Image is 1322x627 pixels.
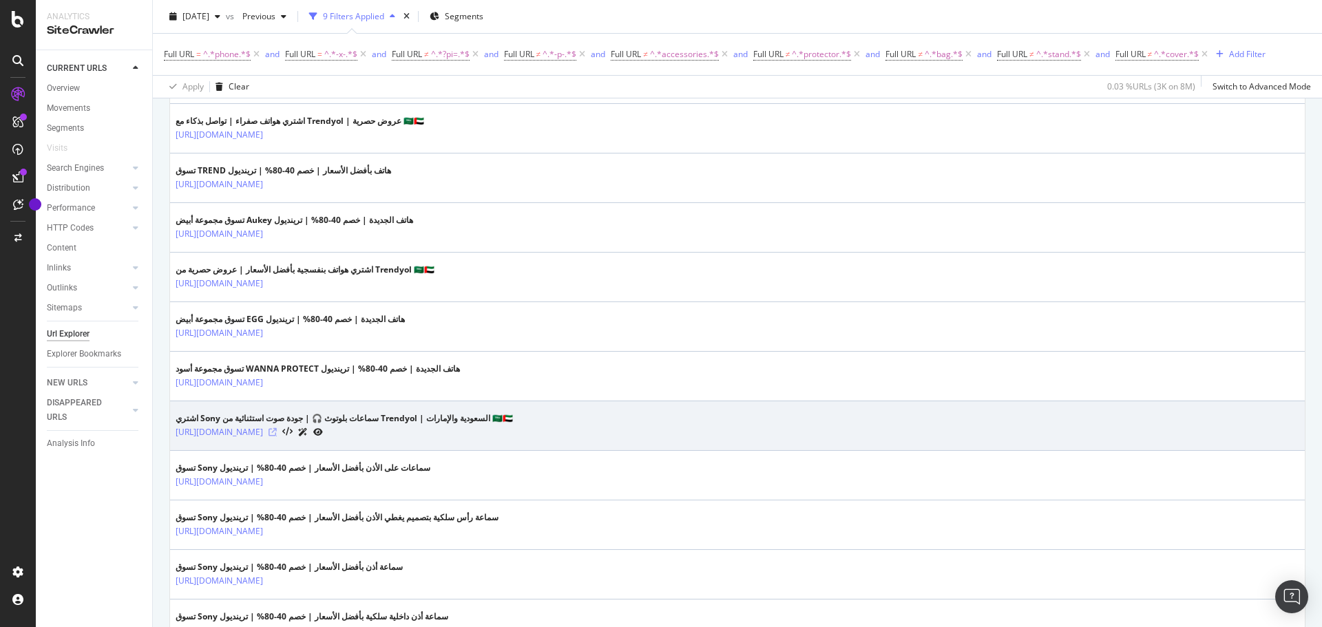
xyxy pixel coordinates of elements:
[176,128,263,142] a: [URL][DOMAIN_NAME]
[164,48,194,60] span: Full URL
[372,47,386,61] button: and
[229,81,249,92] div: Clear
[1210,46,1266,63] button: Add Filter
[47,347,143,361] a: Explorer Bookmarks
[47,327,143,341] a: Url Explorer
[47,281,129,295] a: Outlinks
[176,178,263,191] a: [URL][DOMAIN_NAME]
[47,121,143,136] a: Segments
[47,81,143,96] a: Overview
[164,6,226,28] button: [DATE]
[47,201,129,215] a: Performance
[265,47,280,61] button: and
[176,425,263,439] a: [URL][DOMAIN_NAME]
[47,281,77,295] div: Outlinks
[1154,45,1199,64] span: ^.*cover.*$
[753,48,784,60] span: Full URL
[47,347,121,361] div: Explorer Bookmarks
[304,6,401,28] button: 9 Filters Applied
[176,115,424,127] div: اشتري هواتف صفراء | تواصل بذكاء مع Trendyol | عروض حصرية 🇸🇦🇦🇪
[47,396,116,425] div: DISAPPEARED URLS
[1095,48,1110,60] div: and
[47,301,129,315] a: Sitemaps
[203,45,251,64] span: ^.*phone.*$
[424,48,429,60] span: ≠
[47,101,143,116] a: Movements
[47,436,95,451] div: Analysis Info
[176,561,403,573] div: تسوق Sony سماعة أذن بأفضل الأسعار | خصم 40-80% | ترينديول
[182,81,204,92] div: Apply
[47,327,90,341] div: Url Explorer
[47,261,129,275] a: Inlinks
[536,48,541,60] span: ≠
[47,396,129,425] a: DISAPPEARED URLS
[977,47,992,61] button: and
[317,48,322,60] span: =
[47,121,84,136] div: Segments
[176,227,263,241] a: [URL][DOMAIN_NAME]
[591,48,605,60] div: and
[176,313,405,326] div: تسوق مجموعة أبيض EGG هاتف الجديدة | خصم 40-80% | ترينديول
[392,48,422,60] span: Full URL
[182,10,209,22] span: 2025 Sep. 5th
[47,261,71,275] div: Inlinks
[431,45,470,64] span: ^.*?pi=.*$
[611,48,641,60] span: Full URL
[47,301,82,315] div: Sitemaps
[47,101,90,116] div: Movements
[47,23,141,39] div: SiteCrawler
[643,48,648,60] span: ≠
[176,326,263,340] a: [URL][DOMAIN_NAME]
[47,61,129,76] a: CURRENT URLS
[401,10,412,23] div: times
[176,214,413,226] div: تسوق مجموعة أبيض Aukey هاتف الجديدة | خصم 40-80% | ترينديول
[997,48,1027,60] span: Full URL
[977,48,992,60] div: and
[47,181,90,195] div: Distribution
[1115,48,1146,60] span: Full URL
[176,376,263,390] a: [URL][DOMAIN_NAME]
[47,141,81,156] a: Visits
[1036,45,1081,64] span: ^.*stand.*$
[176,412,513,425] div: اشتري Sony سماعات بلوتوث 🎧 | جودة صوت استثنائية من Trendyol | السعودية والإمارات 🇸🇦🇦🇪
[47,61,107,76] div: CURRENT URLS
[265,48,280,60] div: and
[176,264,434,276] div: اشتري هواتف بنفسجية بأفضل الأسعار | عروض حصرية من Trendyol 🇸🇦🇦🇪
[313,425,323,439] a: URL Inspection
[210,76,249,98] button: Clear
[47,241,76,255] div: Content
[424,6,489,28] button: Segments
[484,48,499,60] div: and
[1095,47,1110,61] button: and
[47,221,129,235] a: HTTP Codes
[176,462,430,474] div: تسوق Sony سماعات على الأذن بأفضل الأسعار | خصم 40-80% | ترينديول
[47,376,87,390] div: NEW URLS
[47,161,129,176] a: Search Engines
[1148,48,1153,60] span: ≠
[484,47,499,61] button: and
[176,475,263,489] a: [URL][DOMAIN_NAME]
[1207,76,1311,98] button: Switch to Advanced Mode
[591,47,605,61] button: and
[1029,48,1034,60] span: ≠
[226,10,237,22] span: vs
[1275,580,1308,613] div: Open Intercom Messenger
[282,427,293,437] button: View HTML Source
[237,6,292,28] button: Previous
[1213,81,1311,92] div: Switch to Advanced Mode
[176,574,263,588] a: [URL][DOMAIN_NAME]
[885,48,916,60] span: Full URL
[1229,48,1266,60] div: Add Filter
[504,48,534,60] span: Full URL
[47,241,143,255] a: Content
[792,45,851,64] span: ^.*protector.*$
[29,198,41,211] div: Tooltip anchor
[445,10,483,22] span: Segments
[323,10,384,22] div: 9 Filters Applied
[47,201,95,215] div: Performance
[865,48,880,60] div: and
[733,48,748,60] div: and
[918,48,923,60] span: ≠
[372,48,386,60] div: and
[47,436,143,451] a: Analysis Info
